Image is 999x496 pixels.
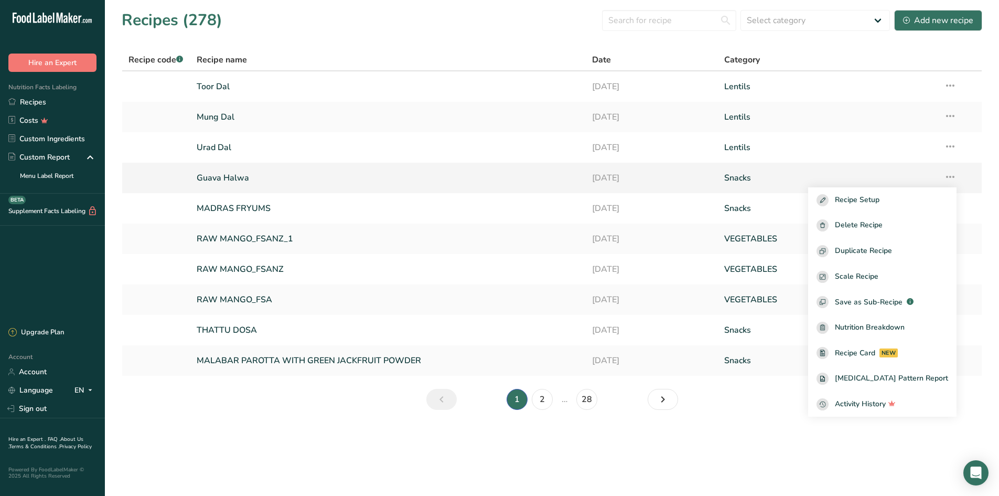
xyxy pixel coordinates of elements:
[592,76,712,98] a: [DATE]
[835,194,879,206] span: Recipe Setup
[835,271,878,283] span: Scale Recipe
[8,436,46,443] a: Hire an Expert .
[724,54,760,66] span: Category
[197,258,580,280] a: RAW MANGO_FSANZ
[128,54,183,66] span: Recipe code
[835,347,875,358] span: Recipe Card
[576,389,597,410] a: Page 28.
[8,196,26,204] div: BETA
[426,389,457,410] a: Previous page
[724,350,931,372] a: Snacks
[197,106,580,128] a: Mung Dal
[592,228,712,250] a: [DATE]
[724,228,931,250] a: VEGETABLES
[808,238,957,264] button: Duplicate Recipe
[592,350,712,372] a: [DATE]
[903,14,973,27] div: Add new recipe
[197,319,580,341] a: THATTU DOSA
[197,228,580,250] a: RAW MANGO_FSANZ_1
[8,436,83,450] a: About Us .
[532,389,553,410] a: Page 2.
[48,436,60,443] a: FAQ .
[879,349,898,357] div: NEW
[197,136,580,159] a: Urad Dal
[197,350,580,372] a: MALABAR PAROTTA WITH GREEN JACKFRUIT POWDER
[963,460,989,486] div: Open Intercom Messenger
[592,136,712,159] a: [DATE]
[808,187,957,213] button: Recipe Setup
[602,10,736,31] input: Search for recipe
[724,136,931,159] a: Lentils
[835,398,886,410] span: Activity History
[8,381,53,399] a: Language
[808,366,957,392] a: [MEDICAL_DATA] Pattern Report
[808,392,957,417] button: Activity History
[9,443,59,450] a: Terms & Conditions .
[835,373,948,385] span: [MEDICAL_DATA] Pattern Report
[197,289,580,311] a: RAW MANGO_FSA
[724,197,931,219] a: Snacks
[724,289,931,311] a: VEGETABLES
[724,258,931,280] a: VEGETABLES
[835,322,905,334] span: Nutrition Breakdown
[592,289,712,311] a: [DATE]
[74,384,96,397] div: EN
[8,467,96,479] div: Powered By FoodLabelMaker © 2025 All Rights Reserved
[724,76,931,98] a: Lentils
[724,319,931,341] a: Snacks
[592,54,611,66] span: Date
[592,319,712,341] a: [DATE]
[122,8,222,32] h1: Recipes (278)
[592,197,712,219] a: [DATE]
[835,245,892,257] span: Duplicate Recipe
[808,341,957,366] a: Recipe Card NEW
[592,167,712,189] a: [DATE]
[197,197,580,219] a: MADRAS FRYUMS
[724,167,931,189] a: Snacks
[894,10,982,31] button: Add new recipe
[808,264,957,290] button: Scale Recipe
[808,289,957,315] button: Save as Sub-Recipe
[592,106,712,128] a: [DATE]
[197,167,580,189] a: Guava Halwa
[835,219,883,231] span: Delete Recipe
[8,328,64,338] div: Upgrade Plan
[808,315,957,341] a: Nutrition Breakdown
[8,152,70,163] div: Custom Report
[197,54,247,66] span: Recipe name
[197,76,580,98] a: Toor Dal
[59,443,92,450] a: Privacy Policy
[808,213,957,239] button: Delete Recipe
[648,389,678,410] a: Next page
[835,297,903,308] span: Save as Sub-Recipe
[592,258,712,280] a: [DATE]
[8,54,96,72] button: Hire an Expert
[724,106,931,128] a: Lentils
